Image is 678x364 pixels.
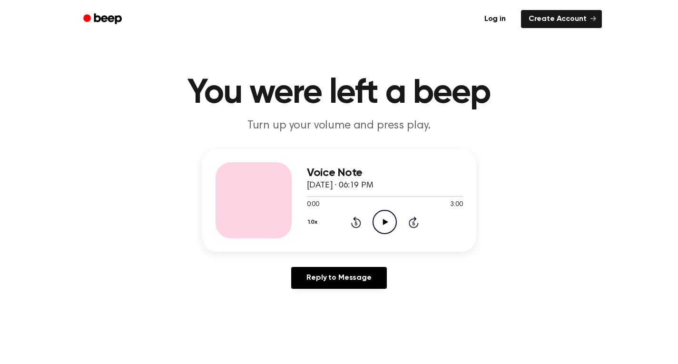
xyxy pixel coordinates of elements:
a: Beep [77,10,130,29]
p: Turn up your volume and press play. [157,118,522,134]
a: Create Account [521,10,602,28]
span: [DATE] · 06:19 PM [307,181,373,190]
a: Reply to Message [291,267,386,289]
h1: You were left a beep [96,76,583,110]
a: Log in [475,8,515,30]
span: 3:00 [450,200,462,210]
button: 1.0x [307,214,321,230]
span: 0:00 [307,200,319,210]
h3: Voice Note [307,167,463,179]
